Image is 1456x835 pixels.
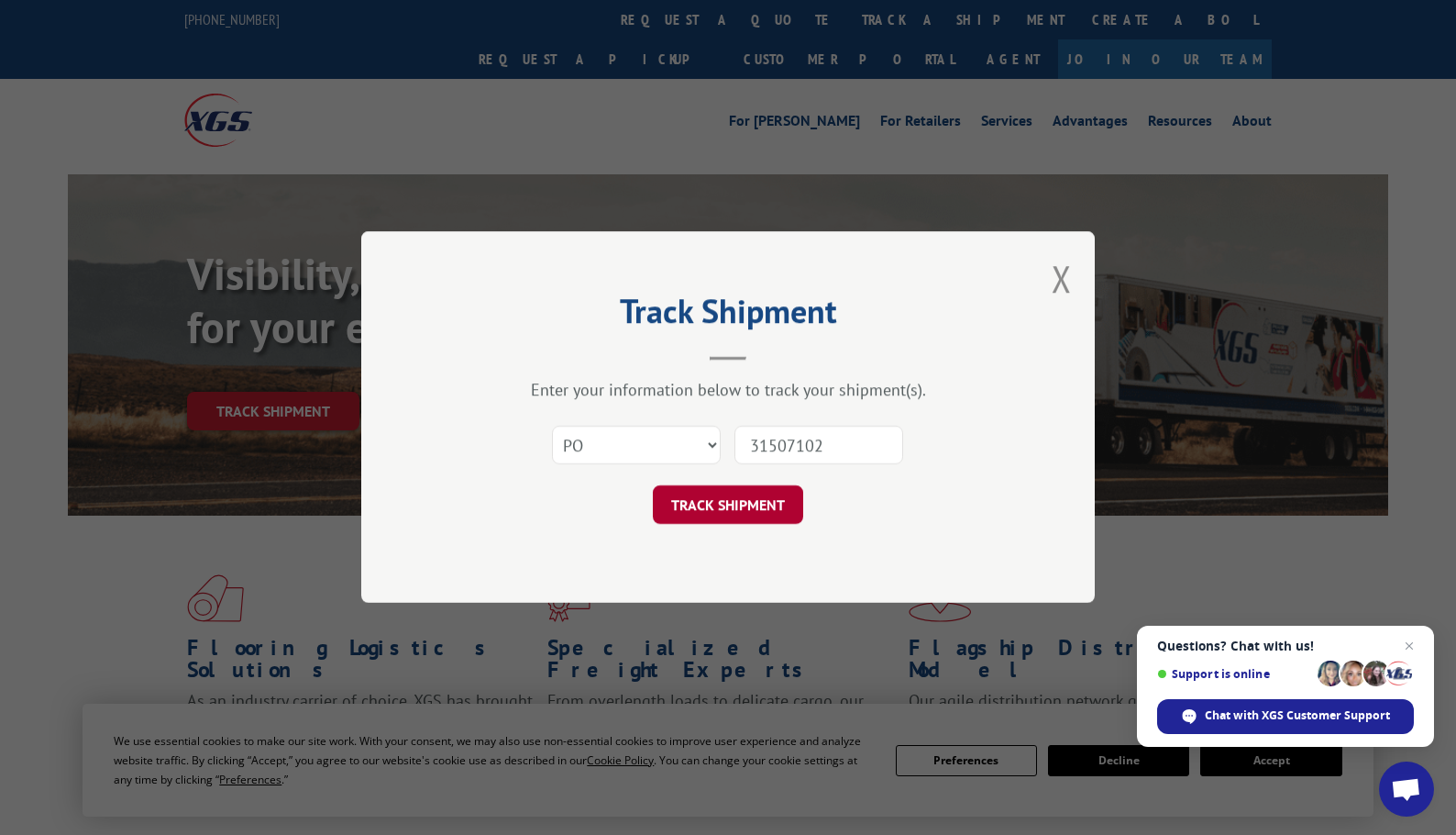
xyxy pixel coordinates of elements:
[1379,762,1434,817] div: Open chat
[453,298,1003,333] h2: Track Shipment
[653,486,803,525] button: TRACK SHIPMENT
[453,380,1003,401] div: Enter your information below to track your shipment(s).
[1398,635,1420,657] span: Close chat
[1205,707,1390,724] span: Chat with XGS Customer Support
[734,427,903,465] input: Number(s)
[1052,254,1072,303] button: Close modal
[1157,667,1311,681] span: Support is online
[1157,639,1414,653] span: Questions? Chat with us!
[1157,699,1414,734] div: Chat with XGS Customer Support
